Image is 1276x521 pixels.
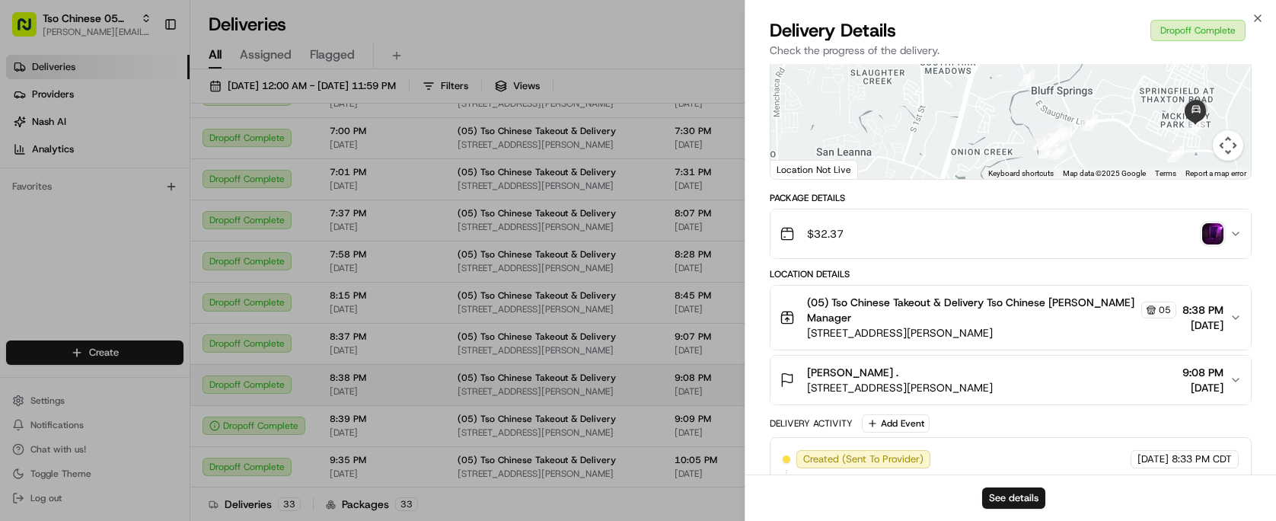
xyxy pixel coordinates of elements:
div: 27 [1045,128,1062,145]
div: Location Not Live [770,160,858,179]
p: Check the progress of the delivery. [770,43,1252,58]
input: Clear [40,98,251,114]
p: Welcome 👋 [15,61,277,85]
div: Start new chat [52,145,250,161]
span: 05 [1159,304,1171,316]
button: Start new chat [259,150,277,168]
img: 1736555255976-a54dd68f-1ca7-489b-9aae-adbdc363a1c4 [15,145,43,173]
button: [PERSON_NAME] .[STREET_ADDRESS][PERSON_NAME]9:08 PM[DATE] [770,356,1251,404]
span: API Documentation [144,221,244,236]
span: $32.37 [807,226,844,241]
div: 💻 [129,222,141,235]
img: Nash [15,15,46,46]
a: 💻API Documentation [123,215,250,242]
button: $32.37photo_proof_of_delivery image [770,209,1251,258]
button: See details [982,487,1045,509]
button: Keyboard shortcuts [988,168,1054,179]
span: 8:38 PM [1182,302,1223,318]
img: Google [774,159,825,179]
span: [DATE] [1182,318,1223,333]
button: Add Event [862,414,930,433]
a: 📗Knowledge Base [9,215,123,242]
div: 22 [1050,126,1067,143]
div: Location Details [770,268,1252,280]
a: Report a map error [1185,169,1246,177]
span: [DATE] [1137,452,1169,466]
span: [PERSON_NAME] . [807,365,898,380]
a: Powered byPylon [107,257,184,270]
a: Terms (opens in new tab) [1155,169,1176,177]
span: [DATE] [1182,380,1223,395]
div: Delivery Activity [770,417,853,430]
div: 📗 [15,222,27,235]
span: (05) Tso Chinese Takeout & Delivery Tso Chinese [PERSON_NAME] Manager [807,295,1138,325]
div: 12 [1018,69,1035,86]
span: 9:08 PM [1182,365,1223,380]
a: Open this area in Google Maps (opens a new window) [774,159,825,179]
span: [STREET_ADDRESS][PERSON_NAME] [807,325,1176,340]
span: Map data ©2025 Google [1063,169,1146,177]
img: photo_proof_of_delivery image [1202,223,1223,245]
span: Delivery Details [770,18,896,43]
div: 29 [1167,145,1184,162]
div: 26 [1038,134,1055,151]
button: Map camera controls [1213,130,1243,161]
span: [STREET_ADDRESS][PERSON_NAME] [807,380,993,395]
button: (05) Tso Chinese Takeout & Delivery Tso Chinese [PERSON_NAME] Manager05[STREET_ADDRESS][PERSON_NA... [770,286,1251,350]
span: 8:33 PM CDT [1172,452,1232,466]
span: Pylon [152,258,184,270]
div: 20 [1050,142,1067,159]
span: Knowledge Base [30,221,116,236]
span: Created (Sent To Provider) [803,452,924,466]
div: We're available if you need us! [52,161,193,173]
div: 13 [1046,123,1063,140]
div: Package Details [770,192,1252,204]
div: 28 [1081,114,1098,131]
div: 25 [1033,133,1050,150]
